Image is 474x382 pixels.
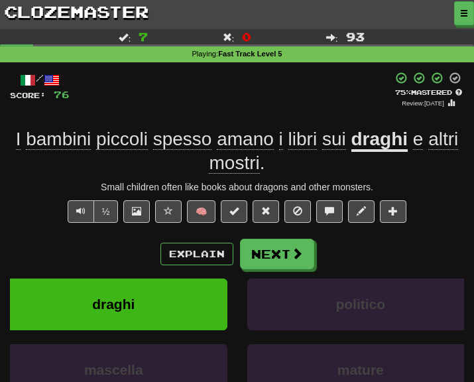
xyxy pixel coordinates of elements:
span: sui [322,129,346,150]
span: 76 [54,89,70,100]
span: : [223,32,235,42]
button: ½ [93,200,119,223]
span: : [326,32,338,42]
button: Play sentence audio (ctl+space) [68,200,94,223]
div: Small children often like books about dragons and other monsters. [10,180,464,194]
div: / [10,72,70,88]
span: amano [217,129,274,150]
div: Text-to-speech controls [65,200,119,229]
span: . [209,129,458,174]
strong: Fast Track Level 5 [218,50,282,58]
button: Reset to 0% Mastered (alt+r) [253,200,279,223]
span: spesso [153,129,212,150]
span: 0 [242,30,251,43]
span: bambini [26,129,91,150]
button: Discuss sentence (alt+u) [316,200,343,223]
button: Edit sentence (alt+d) [348,200,375,223]
button: Favorite sentence (alt+f) [155,200,182,223]
span: I [16,129,21,150]
button: Ignore sentence (alt+i) [284,200,311,223]
span: 93 [346,30,365,43]
button: Show image (alt+x) [123,200,150,223]
button: Set this sentence to 100% Mastered (alt+m) [221,200,247,223]
span: 75 % [395,88,411,96]
span: 7 [139,30,148,43]
button: Add to collection (alt+a) [380,200,406,223]
span: draghi [92,296,135,312]
span: politico [335,296,385,312]
span: i [279,129,283,150]
u: draghi [351,129,408,152]
span: Score: [10,91,46,99]
span: : [119,32,131,42]
div: Mastered [392,88,464,97]
span: e [413,129,424,150]
small: Review: [DATE] [402,99,444,107]
span: mature [337,362,384,377]
button: Explain [160,243,233,265]
span: piccoli [96,129,148,150]
span: libri [288,129,318,150]
span: mostri [209,153,259,174]
span: mascella [84,362,143,377]
button: 🧠 [187,200,215,223]
button: Next [240,239,314,269]
span: altri [428,129,458,150]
